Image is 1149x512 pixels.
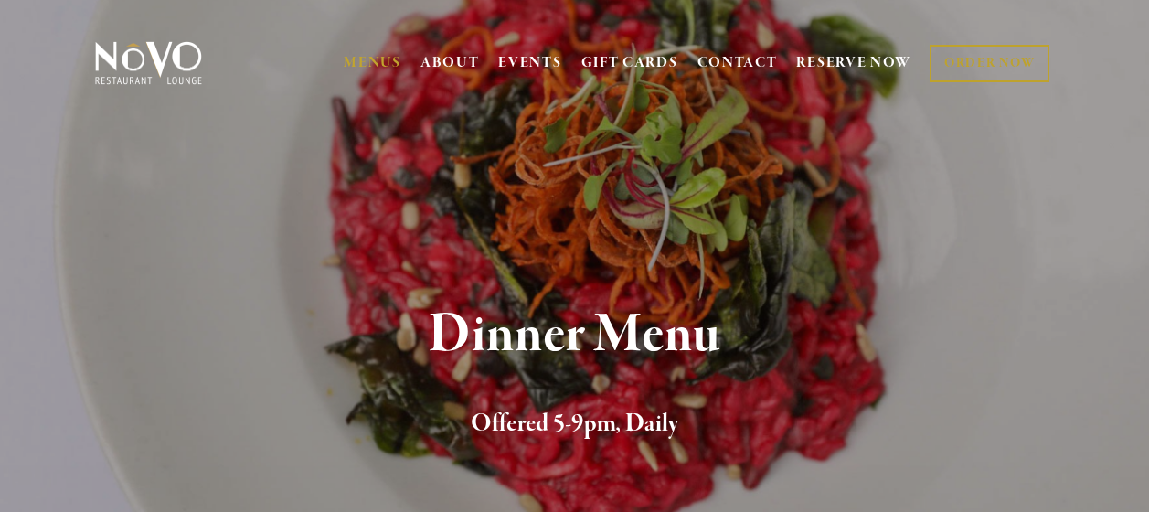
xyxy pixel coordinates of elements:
[91,40,206,86] img: Novo Restaurant &amp; Lounge
[930,45,1049,82] a: ORDER NOW
[498,54,561,72] a: EVENTS
[121,305,1028,365] h1: Dinner Menu
[581,46,678,80] a: GIFT CARDS
[344,54,401,72] a: MENUS
[420,54,480,72] a: ABOUT
[121,405,1028,443] h2: Offered 5-9pm, Daily
[796,46,911,80] a: RESERVE NOW
[697,46,778,80] a: CONTACT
